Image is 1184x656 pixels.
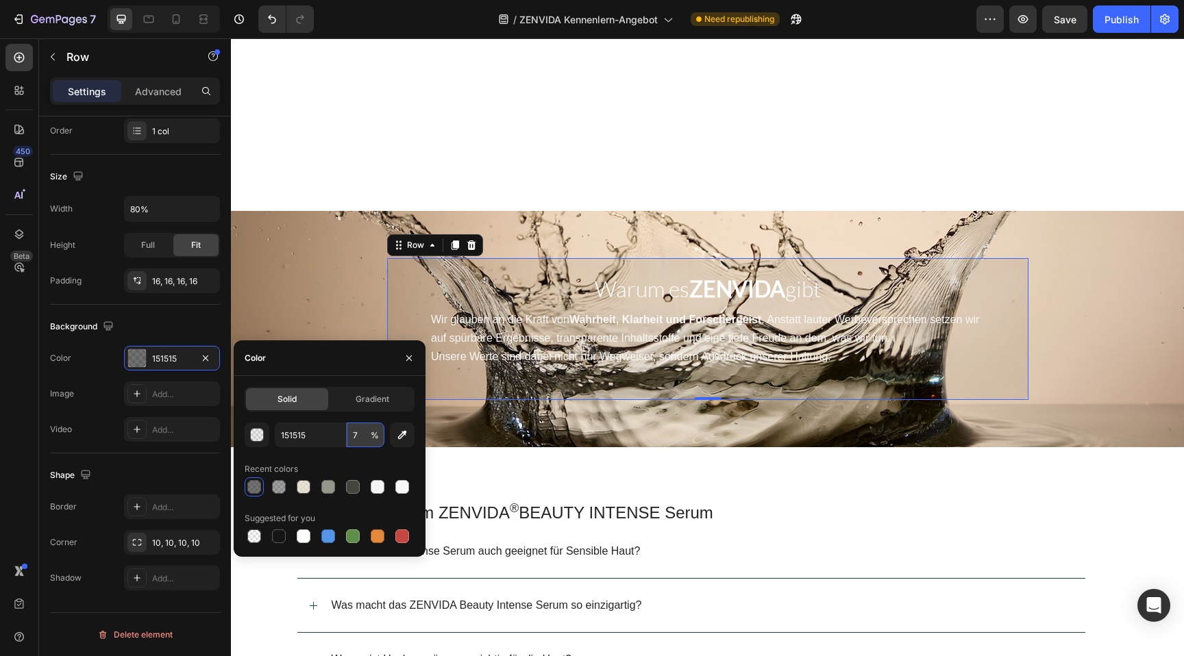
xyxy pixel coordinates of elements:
[338,275,530,287] strong: Wahrheit, Klarheit und Forschergeist
[50,203,73,215] div: Width
[458,237,554,264] strong: ZENVIDA
[513,12,517,27] span: /
[173,201,196,213] div: Row
[1093,5,1150,33] button: Publish
[141,239,155,251] span: Full
[258,5,314,33] div: Undo/Redo
[245,512,315,525] div: Suggested for you
[50,318,116,336] div: Background
[152,388,217,401] div: Add...
[152,353,192,365] div: 151515
[50,275,82,287] div: Padding
[152,125,217,138] div: 1 col
[13,146,33,157] div: 450
[68,84,106,99] p: Settings
[1105,12,1139,27] div: Publish
[356,393,389,405] span: Gradient
[66,49,183,65] p: Row
[50,536,77,548] div: Corner
[125,197,219,221] input: Auto
[152,537,217,549] div: 10, 10, 10, 10
[135,84,182,99] p: Advanced
[101,505,410,521] p: Ist das Beauty Intense Serum auch geeignet für Sensible Haut?
[67,465,279,483] span: Informationen zum ZENVIDA
[231,38,1184,656] iframe: Design area
[50,239,75,251] div: Height
[704,13,774,25] span: Need republishing
[101,559,411,575] p: Was macht das ZENVIDA Beauty Intense Serum so einzigartig?
[152,501,217,514] div: Add...
[519,12,658,27] span: ZENVIDA Kennenlern-Angebot
[50,572,82,584] div: Shadow
[50,388,74,400] div: Image
[50,125,73,137] div: Order
[279,463,288,477] sup: ®
[10,251,33,262] div: Beta
[152,572,217,585] div: Add...
[200,312,600,324] span: Unsere Werte sind dabei nicht nur Wegweiser, sondern Ausdruck unserer Haltung.
[277,393,297,405] span: Solid
[50,624,220,646] button: Delete element
[191,239,201,251] span: Fit
[50,466,94,485] div: Shape
[1042,5,1087,33] button: Save
[1137,589,1170,622] div: Open Intercom Messenger
[152,275,217,288] div: 16, 16, 16, 16
[5,5,102,33] button: 7
[152,424,217,436] div: Add...
[245,463,298,475] div: Recent colors
[50,168,86,186] div: Size
[90,11,96,27] p: 7
[1054,14,1076,25] span: Save
[50,501,77,513] div: Border
[288,465,482,483] span: BEAUTY INTENSE Serum
[101,613,341,629] p: Warum ist Hyaluronsäure so wichtig für die Haut?
[50,423,72,436] div: Video
[245,352,266,364] div: Color
[199,270,754,329] div: Rich Text Editor. Editing area: main
[200,275,748,305] span: Wir glauben an die Kraft von . Anstatt lauter Werbeversprechen setzen wir auf spürbare Ergebnisse...
[275,422,346,447] input: Eg: FFFFFF
[97,627,173,643] div: Delete element
[371,429,379,442] span: %
[50,352,71,364] div: Color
